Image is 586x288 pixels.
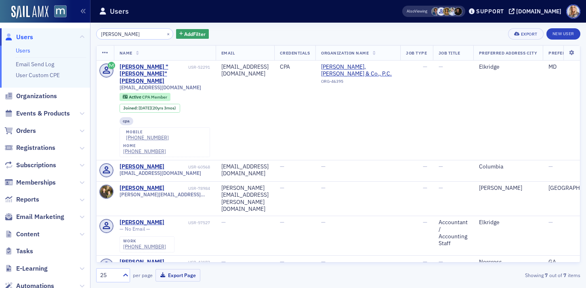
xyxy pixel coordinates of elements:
span: — [548,219,553,226]
a: [PERSON_NAME] [120,219,164,226]
span: [PERSON_NAME][EMAIL_ADDRESS][PERSON_NAME][DOMAIN_NAME] [120,191,210,198]
span: Subscriptions [16,161,56,170]
div: [PERSON_NAME] [479,185,538,192]
span: Profile [566,4,580,19]
span: — [423,258,427,265]
a: Memberships [4,178,56,187]
span: Events & Products [16,109,70,118]
span: — [221,219,226,226]
span: — [423,63,427,70]
span: Add Filter [184,30,206,38]
div: Columbia [479,163,538,170]
span: Lauren McDonough [454,7,462,16]
a: Events & Products [4,109,70,118]
span: — [321,163,326,170]
a: Organizations [4,92,57,101]
span: Chris Dougherty [431,7,440,16]
strong: 7 [544,271,549,279]
span: Joined : [123,105,139,111]
span: Frobenius, Conaway & Co., P.C. [321,63,395,78]
div: USR-52291 [188,65,210,70]
div: Export [521,32,538,36]
span: — [280,184,284,191]
span: — [439,258,443,265]
a: Email Marketing [4,212,64,221]
button: AddFilter [176,29,209,39]
a: [PHONE_NUMBER] [123,244,166,250]
span: Viewing [407,8,427,14]
span: — [321,184,326,191]
span: E-Learning [16,264,48,273]
span: — [439,163,443,170]
img: SailAMX [11,6,48,19]
button: [DOMAIN_NAME] [509,8,564,14]
div: USR-43172 [166,260,210,265]
h1: Users [110,6,129,16]
div: USR-78984 [166,186,210,191]
a: Tasks [4,247,33,256]
a: [PHONE_NUMBER] [126,135,169,141]
span: [DATE] [139,105,151,111]
a: Registrations [4,143,55,152]
span: — [221,258,226,265]
span: CPA Member [142,94,167,100]
div: [PERSON_NAME] "[PERSON_NAME]" [PERSON_NAME] [120,63,187,85]
a: [PERSON_NAME] [120,185,164,192]
a: New User [546,28,580,40]
span: Justin Chase [437,7,445,16]
a: Reports [4,195,39,204]
div: cpa [120,117,134,125]
span: — [321,219,326,226]
div: Joined: 2005-06-03 00:00:00 [120,104,180,113]
span: Email Marketing [16,212,64,221]
span: Preferred Address City [479,50,538,56]
span: Active [129,94,142,100]
span: Luke Abell [448,7,457,16]
div: [PERSON_NAME][EMAIL_ADDRESS][PERSON_NAME][DOMAIN_NAME] [221,185,269,213]
div: [DOMAIN_NAME] [516,8,561,15]
button: × [165,30,172,37]
span: Registrations [16,143,55,152]
a: [PERSON_NAME], [PERSON_NAME] & Co., P.C. [321,63,395,78]
span: Job Type [406,50,427,56]
button: Export Page [155,269,200,282]
span: [EMAIL_ADDRESS][DOMAIN_NAME] [120,84,201,90]
span: Laura Swann [443,7,451,16]
span: Credentials [280,50,310,56]
div: Support [476,8,504,15]
span: Tasks [16,247,33,256]
span: — [423,163,427,170]
span: — [321,258,326,265]
div: Also [407,8,414,14]
input: Search… [96,28,173,40]
span: — [423,219,427,226]
span: — No Email — [120,226,150,232]
div: Accountant / Accounting Staff [439,219,468,247]
a: [PERSON_NAME] [120,163,164,170]
a: [PERSON_NAME] [120,259,164,266]
div: Norcross [479,259,538,266]
div: [EMAIL_ADDRESS][DOMAIN_NAME] [221,163,269,177]
div: Elkridge [479,63,538,71]
div: ORG-46395 [321,79,395,87]
a: Active CPA Member [123,94,167,99]
span: Memberships [16,178,56,187]
span: — [280,219,284,226]
div: [EMAIL_ADDRESS][DOMAIN_NAME] [221,63,269,78]
div: home [123,143,166,148]
span: [EMAIL_ADDRESS][DOMAIN_NAME] [120,170,201,176]
div: Active: Active: CPA Member [120,93,171,101]
div: USR-57527 [166,220,210,225]
a: Users [4,33,33,42]
span: Content [16,230,40,239]
div: (20yrs 3mos) [139,105,176,111]
a: [PHONE_NUMBER] [123,148,166,154]
span: Email [221,50,235,56]
span: Organization Name [321,50,369,56]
